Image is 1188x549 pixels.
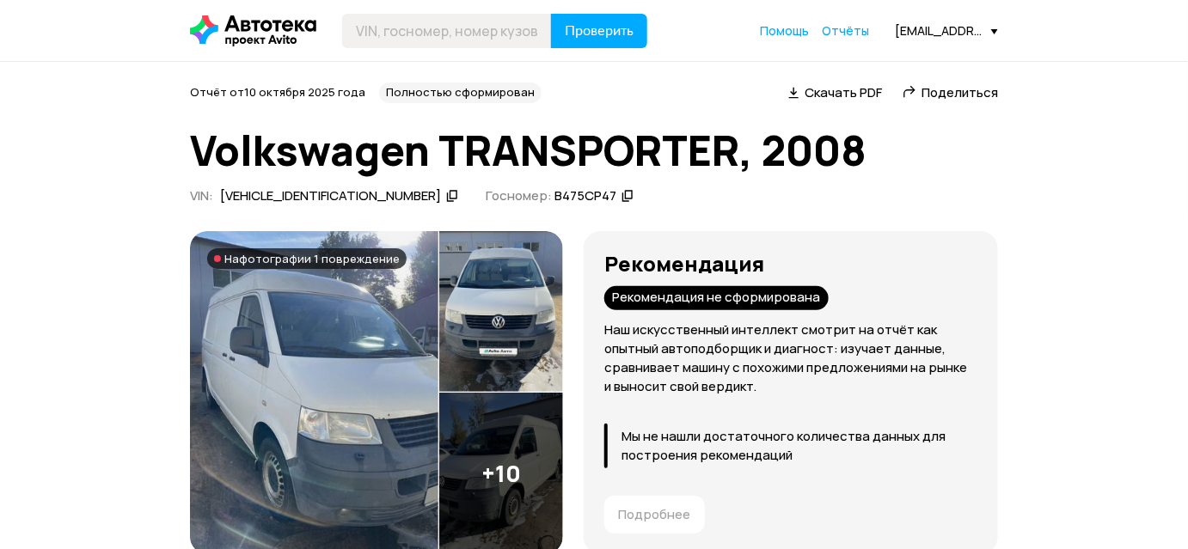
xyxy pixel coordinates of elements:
a: Поделиться [903,83,998,101]
h1: Volkswagen TRANSPORTER, 2008 [190,127,998,174]
button: Проверить [551,14,647,48]
span: Отчёт от 10 октября 2025 года [190,84,365,100]
span: Скачать PDF [805,83,882,101]
span: VIN : [190,186,213,204]
span: Поделиться [922,83,998,101]
a: Отчёты [822,22,869,40]
div: Рекомендация не сформирована [604,286,829,310]
h3: Рекомендация [604,252,977,276]
span: Помощь [760,22,809,39]
span: Отчёты [822,22,869,39]
span: Госномер: [486,186,552,204]
div: В475СР47 [554,187,616,205]
div: Полностью сформирован [379,82,542,103]
a: Помощь [760,22,809,40]
span: На фотографии 1 повреждение [224,252,400,265]
p: Наш искусственный интеллект смотрит на отчёт как опытный автоподборщик и диагност: изучает данные... [604,320,977,396]
div: [EMAIL_ADDRESS][DOMAIN_NAME] [895,22,998,39]
a: Скачать PDF [788,83,882,101]
p: Мы не нашли достаточного количества данных для построения рекомендаций [622,427,977,465]
span: Проверить [565,24,634,38]
input: VIN, госномер, номер кузова [342,14,552,48]
div: [VEHICLE_IDENTIFICATION_NUMBER] [220,187,441,205]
